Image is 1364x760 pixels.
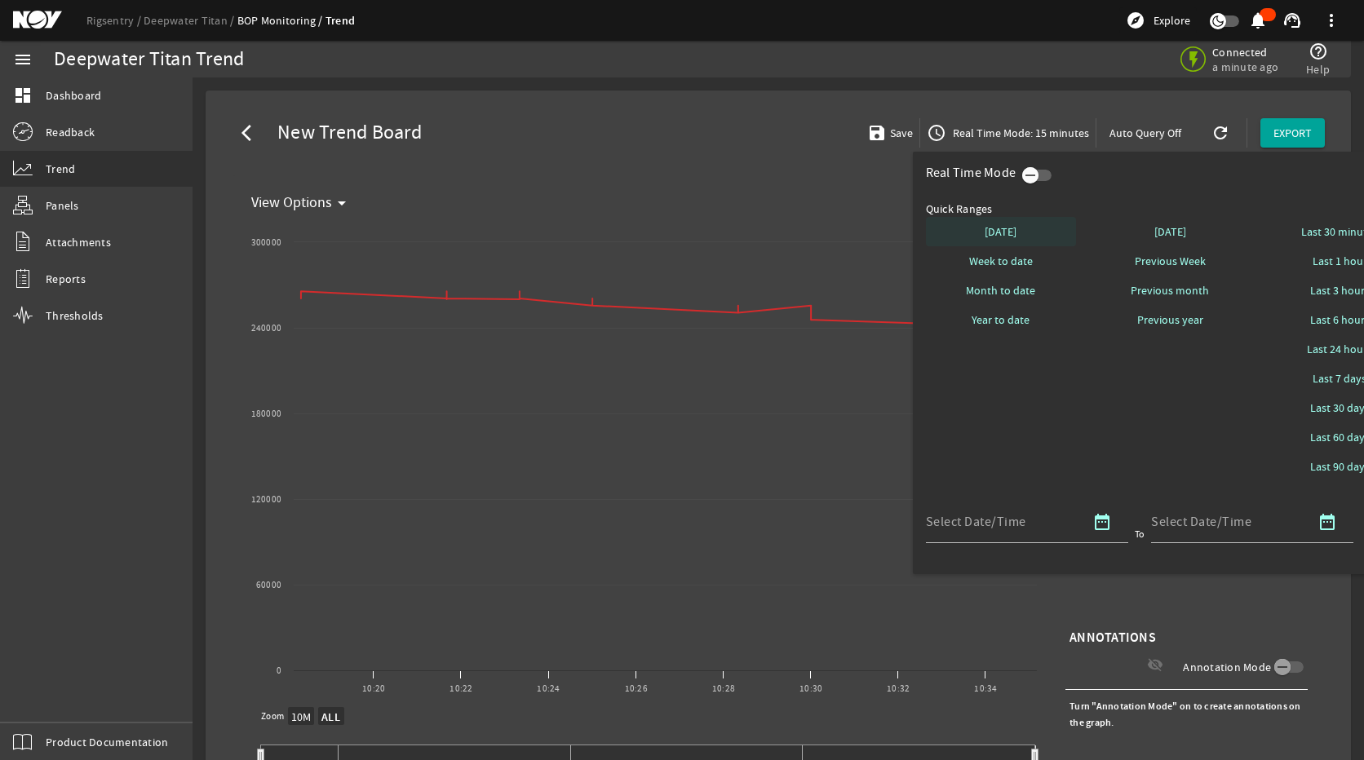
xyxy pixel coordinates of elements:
input: Select Date/Time [926,512,1073,532]
button: Previous month [1096,276,1246,305]
span: Year to date [972,312,1030,328]
button: [DATE] [1096,217,1246,246]
span: [DATE] [1154,223,1186,240]
button: Week to date [926,246,1076,276]
button: Previous Week [1096,246,1246,276]
mat-icon: date_range [1092,512,1112,532]
span: Previous month [1131,282,1209,298]
span: Month to date [966,282,1035,298]
button: Month to date [926,276,1076,305]
div: To [1135,526,1145,542]
input: Select Date/Time [1151,512,1298,532]
button: Previous year [1096,305,1246,334]
span: Previous year [1137,312,1203,328]
button: Year to date [926,305,1076,334]
button: Open Resource Center [1304,709,1344,750]
span: Previous Week [1135,253,1206,269]
div: Real Time Mode [926,165,1023,181]
span: [DATE] [985,223,1016,240]
mat-icon: date_range [1317,512,1337,532]
button: [DATE] [926,217,1076,246]
span: Week to date [969,253,1033,269]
